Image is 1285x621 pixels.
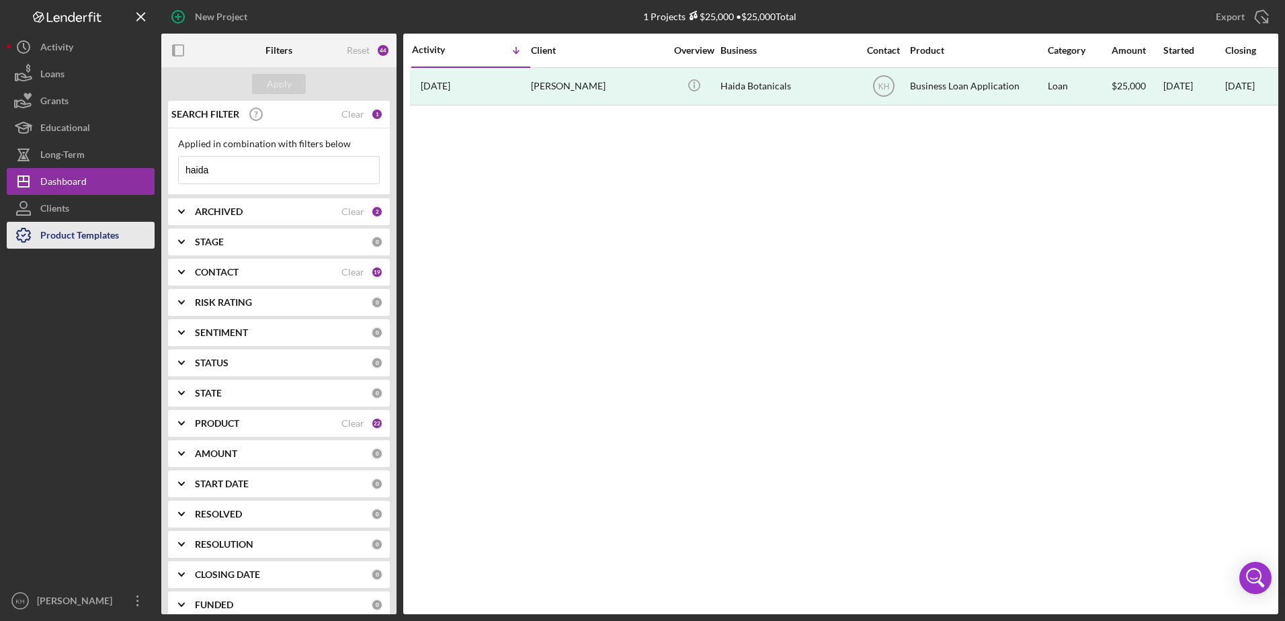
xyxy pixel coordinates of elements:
[858,45,909,56] div: Contact
[1048,45,1110,56] div: Category
[195,539,253,550] b: RESOLUTION
[341,109,364,120] div: Clear
[7,34,155,60] button: Activity
[341,206,364,217] div: Clear
[40,141,85,171] div: Long-Term
[195,267,239,278] b: CONTACT
[371,508,383,520] div: 0
[195,479,249,489] b: START DATE
[34,587,121,618] div: [PERSON_NAME]
[371,599,383,611] div: 0
[341,418,364,429] div: Clear
[341,267,364,278] div: Clear
[267,74,292,94] div: Apply
[686,11,734,22] div: $25,000
[669,45,719,56] div: Overview
[40,60,65,91] div: Loans
[7,168,155,195] button: Dashboard
[1163,45,1224,56] div: Started
[720,45,855,56] div: Business
[171,109,239,120] b: SEARCH FILTER
[531,69,665,104] div: [PERSON_NAME]
[195,237,224,247] b: STAGE
[1202,3,1278,30] button: Export
[40,114,90,144] div: Educational
[371,357,383,369] div: 0
[376,44,390,57] div: 44
[195,297,252,308] b: RISK RATING
[195,509,242,520] b: RESOLVED
[878,82,889,91] text: KH
[195,3,247,30] div: New Project
[195,448,237,459] b: AMOUNT
[371,538,383,550] div: 0
[40,195,69,225] div: Clients
[1239,562,1272,594] div: Open Intercom Messenger
[195,388,222,399] b: STATE
[347,45,370,56] div: Reset
[1216,3,1245,30] div: Export
[421,81,450,91] time: 2025-01-09 20:50
[643,11,796,22] div: 1 Projects • $25,000 Total
[1112,69,1162,104] div: $25,000
[7,114,155,141] button: Educational
[7,60,155,87] button: Loans
[40,168,87,198] div: Dashboard
[371,448,383,460] div: 0
[371,387,383,399] div: 0
[7,141,155,168] button: Long-Term
[1225,81,1255,91] div: [DATE]
[7,222,155,249] button: Product Templates
[7,587,155,614] button: KH[PERSON_NAME]
[371,206,383,218] div: 2
[195,599,233,610] b: FUNDED
[161,3,261,30] button: New Project
[910,69,1044,104] div: Business Loan Application
[7,87,155,114] button: Grants
[178,138,380,149] div: Applied in combination with filters below
[40,222,119,252] div: Product Templates
[720,69,855,104] div: Haida Botanicals
[412,44,471,55] div: Activity
[371,417,383,429] div: 22
[371,327,383,339] div: 0
[195,358,229,368] b: STATUS
[371,296,383,308] div: 0
[195,327,248,338] b: SENTIMENT
[1048,69,1110,104] div: Loan
[1163,69,1224,104] div: [DATE]
[371,569,383,581] div: 0
[195,569,260,580] b: CLOSING DATE
[40,87,69,118] div: Grants
[15,597,24,605] text: KH
[371,266,383,278] div: 19
[371,108,383,120] div: 1
[265,45,292,56] b: Filters
[40,34,73,64] div: Activity
[910,45,1044,56] div: Product
[531,45,665,56] div: Client
[195,206,243,217] b: ARCHIVED
[371,236,383,248] div: 0
[7,195,155,222] button: Clients
[371,478,383,490] div: 0
[195,418,239,429] b: PRODUCT
[1112,45,1162,56] div: Amount
[252,74,306,94] button: Apply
